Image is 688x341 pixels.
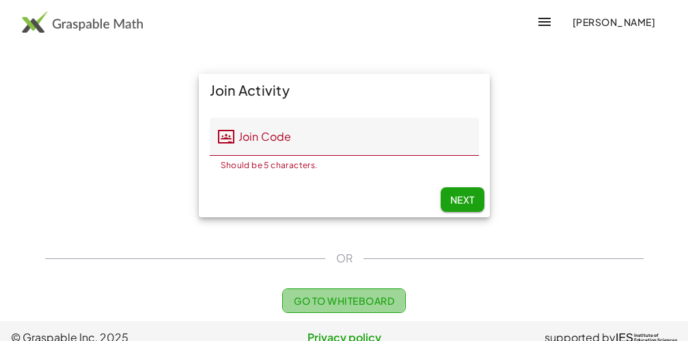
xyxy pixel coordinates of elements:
span: Next [450,193,474,206]
button: Next [441,187,484,212]
button: Go to Whiteboard [282,288,406,313]
span: [PERSON_NAME] [572,16,655,28]
span: Go to Whiteboard [294,295,394,307]
span: OR [336,250,353,267]
div: Join Activity [199,74,490,107]
div: Should be 5 characters. [221,161,468,169]
button: [PERSON_NAME] [561,10,666,34]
